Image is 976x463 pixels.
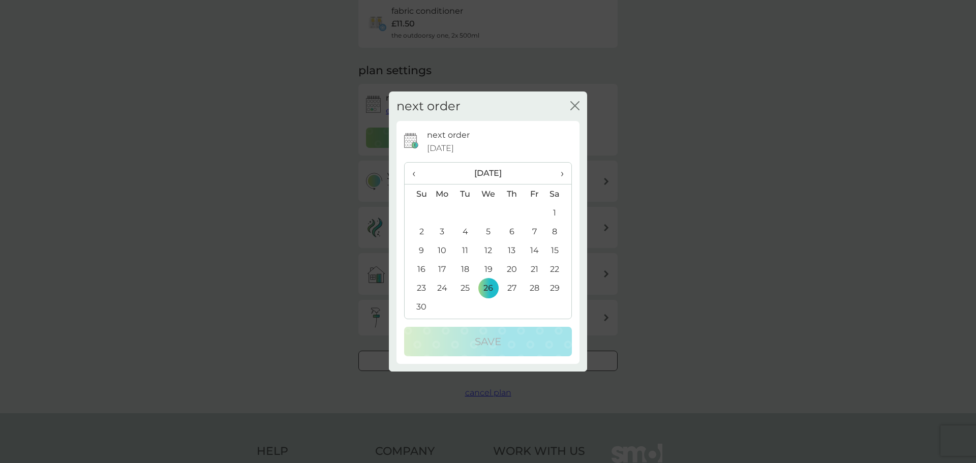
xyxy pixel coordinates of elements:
[454,222,477,241] td: 4
[405,241,431,260] td: 9
[546,203,571,222] td: 1
[546,241,571,260] td: 15
[477,279,500,297] td: 26
[454,184,477,204] th: Tu
[404,327,572,356] button: Save
[546,260,571,279] td: 22
[570,101,579,112] button: close
[523,222,546,241] td: 7
[523,184,546,204] th: Fr
[405,184,431,204] th: Su
[546,222,571,241] td: 8
[412,163,423,184] span: ‹
[405,297,431,316] td: 30
[500,279,523,297] td: 27
[546,184,571,204] th: Sa
[477,222,500,241] td: 5
[427,142,454,155] span: [DATE]
[500,241,523,260] td: 13
[405,222,431,241] td: 2
[523,279,546,297] td: 28
[454,279,477,297] td: 25
[523,241,546,260] td: 14
[477,260,500,279] td: 19
[523,260,546,279] td: 21
[454,241,477,260] td: 11
[431,260,454,279] td: 17
[431,222,454,241] td: 3
[454,260,477,279] td: 18
[431,241,454,260] td: 10
[546,279,571,297] td: 29
[500,184,523,204] th: Th
[405,279,431,297] td: 23
[405,260,431,279] td: 16
[554,163,564,184] span: ›
[500,260,523,279] td: 20
[431,279,454,297] td: 24
[477,184,500,204] th: We
[427,129,470,142] p: next order
[475,333,501,350] p: Save
[431,163,546,184] th: [DATE]
[396,99,461,114] h2: next order
[431,184,454,204] th: Mo
[500,222,523,241] td: 6
[477,241,500,260] td: 12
